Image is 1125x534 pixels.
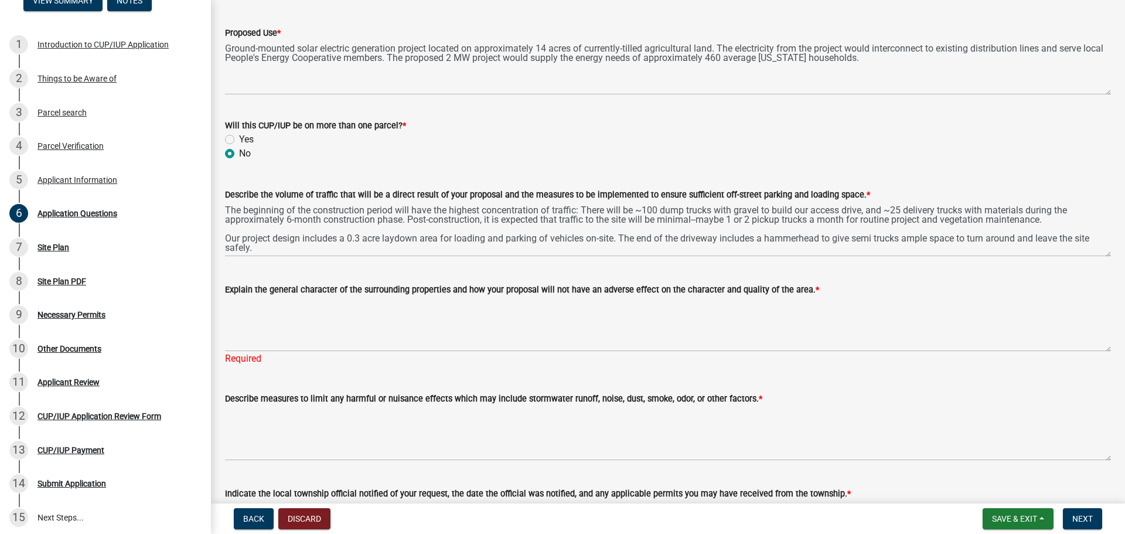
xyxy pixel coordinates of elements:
[9,407,28,426] div: 12
[234,508,274,529] button: Back
[9,508,28,527] div: 15
[225,191,870,199] label: Describe the volume of traffic that will be a direct result of your proposal and the measures to ...
[37,108,87,117] div: Parcel search
[243,514,264,523] span: Back
[37,277,86,285] div: Site Plan PDF
[1072,514,1093,523] span: Next
[37,40,169,49] div: Introduction to CUP/IUP Application
[239,147,251,161] label: No
[992,514,1037,523] span: Save & Exit
[9,69,28,88] div: 2
[37,311,105,319] div: Necessary Permits
[225,352,1111,366] div: Required
[278,508,330,529] button: Discard
[983,508,1054,529] button: Save & Exit
[37,209,117,217] div: Application Questions
[9,238,28,257] div: 7
[9,474,28,493] div: 14
[37,243,69,251] div: Site Plan
[225,122,406,130] label: Will this CUP/IUP be on more than one parcel?
[37,412,161,420] div: CUP/IUP Application Review Form
[37,176,117,184] div: Applicant Information
[37,446,104,454] div: CUP/IUP Payment
[9,35,28,54] div: 1
[9,171,28,189] div: 5
[1063,508,1102,529] button: Next
[225,490,851,498] label: Indicate the local township official notified of your request, the date the official was notified...
[9,137,28,155] div: 4
[37,74,117,83] div: Things to be Aware of
[9,373,28,392] div: 11
[225,29,281,38] label: Proposed Use
[9,204,28,223] div: 6
[9,441,28,460] div: 13
[225,286,819,294] label: Explain the general character of the surrounding properties and how your proposal will not have a...
[37,345,101,353] div: Other Documents
[37,142,104,150] div: Parcel Verification
[37,378,100,386] div: Applicant Review
[225,395,762,403] label: Describe measures to limit any harmful or nuisance effects which may include stormwater runoff, n...
[37,479,106,488] div: Submit Application
[239,132,254,147] label: Yes
[9,305,28,324] div: 9
[9,339,28,358] div: 10
[9,272,28,291] div: 8
[9,103,28,122] div: 3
